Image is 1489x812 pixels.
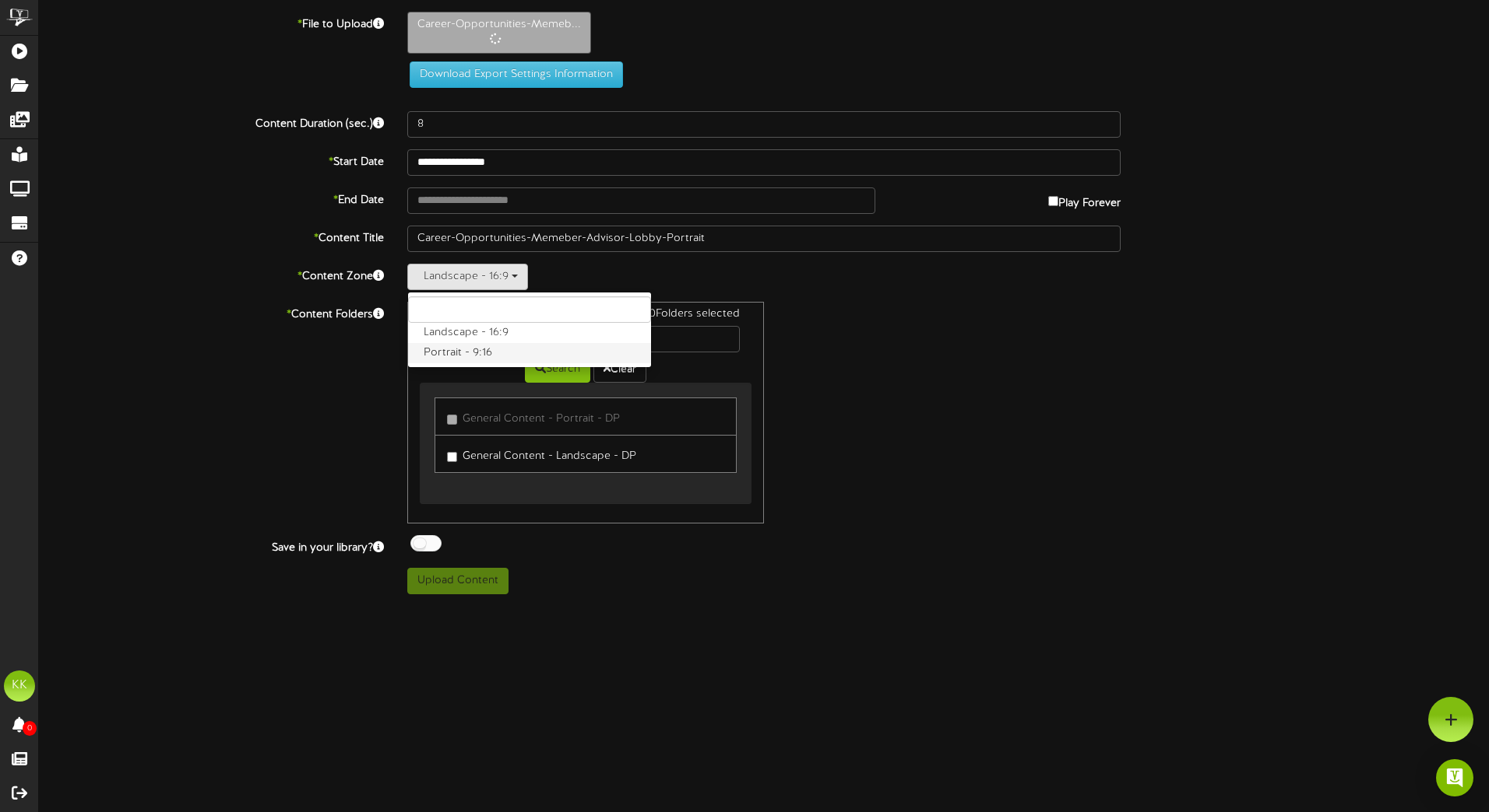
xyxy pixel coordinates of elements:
label: End Date [27,187,396,208]
input: General Content - Landscape - DP [447,452,457,462]
button: Upload Content [407,568,509,594]
button: Search [525,356,590,383]
label: Content Duration (sec.) [27,111,396,132]
input: Play Forever [1048,196,1058,206]
a: Download Export Settings Information [402,68,623,80]
span: 0 [23,721,37,736]
label: Save in your library? [27,535,396,556]
label: General Content - Landscape - DP [447,443,636,464]
div: KK [4,670,35,702]
label: Content Zone [27,264,396,285]
ul: Landscape - 16:9 [407,292,652,368]
label: Start Date [27,149,396,170]
button: Landscape - 16:9 [407,264,528,290]
button: Download Export Settings Information [410,61,623,88]
span: General Content - Portrait - DP [463,413,620,425]
label: File to Upload [27,12,396,33]
label: Play Forever [1048,187,1121,212]
label: Content Folders [27,302,396,323]
input: Title of this Content [407,226,1121,252]
label: Landscape - 16:9 [408,323,651,343]
div: Open Intercom Messenger [1436,759,1473,796]
label: Portrait - 9:16 [408,343,651,363]
label: Content Title [27,226,396,247]
button: Clear [593,356,646,383]
input: General Content - Portrait - DP [447,415,457,425]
